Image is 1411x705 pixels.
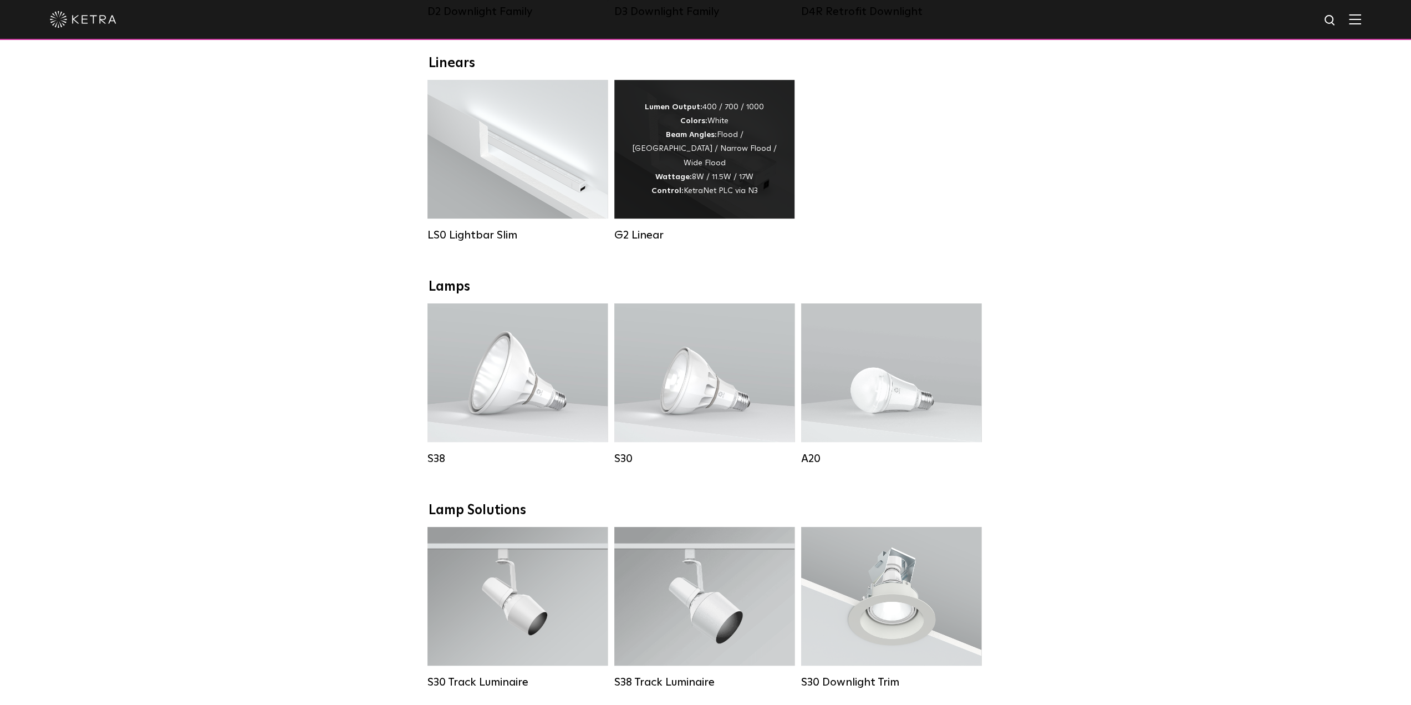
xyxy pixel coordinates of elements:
div: A20 [801,452,981,465]
img: search icon [1323,14,1337,28]
div: G2 Linear [614,229,794,242]
img: Hamburger%20Nav.svg [1349,14,1361,24]
a: LS0 Lightbar Slim Lumen Output:200 / 350Colors:White / BlackControl:X96 Controller [427,80,608,242]
strong: Beam Angles: [666,131,717,139]
div: S30 [614,452,794,465]
div: S38 [427,452,608,465]
strong: Control: [651,187,684,195]
a: S38 Lumen Output:1100Colors:White / BlackBase Type:E26 Edison Base / GU24Beam Angles:10° / 25° / ... [427,303,608,465]
a: S38 Track Luminaire Lumen Output:1100Colors:White / BlackBeam Angles:10° / 25° / 40° / 60°Wattage... [614,527,794,689]
div: 400 / 700 / 1000 White Flood / [GEOGRAPHIC_DATA] / Narrow Flood / Wide Flood 8W / 11.5W / 17W Ket... [631,100,778,198]
a: A20 Lumen Output:600 / 800Colors:White / BlackBase Type:E26 Edison Base / GU24Beam Angles:Omni-Di... [801,303,981,465]
div: Lamps [429,279,983,295]
div: S30 Track Luminaire [427,676,608,689]
div: LS0 Lightbar Slim [427,229,608,242]
strong: Colors: [680,117,707,125]
strong: Lumen Output: [645,103,702,111]
div: Linears [429,55,983,72]
div: S38 Track Luminaire [614,676,794,689]
a: G2 Linear Lumen Output:400 / 700 / 1000Colors:WhiteBeam Angles:Flood / [GEOGRAPHIC_DATA] / Narrow... [614,80,794,242]
a: S30 Track Luminaire Lumen Output:1100Colors:White / BlackBeam Angles:15° / 25° / 40° / 60° / 90°W... [427,527,608,689]
strong: Wattage: [655,173,692,181]
a: S30 Downlight Trim S30 Downlight Trim [801,527,981,689]
div: Lamp Solutions [429,503,983,519]
div: S30 Downlight Trim [801,676,981,689]
img: ketra-logo-2019-white [50,11,116,28]
a: S30 Lumen Output:1100Colors:White / BlackBase Type:E26 Edison Base / GU24Beam Angles:15° / 25° / ... [614,303,794,465]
